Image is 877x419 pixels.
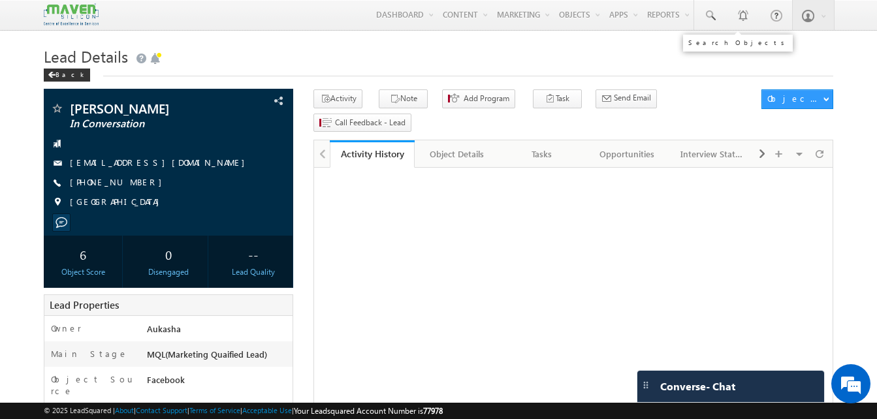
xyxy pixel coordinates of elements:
span: [GEOGRAPHIC_DATA] [70,196,166,209]
a: Terms of Service [189,406,240,414]
a: Acceptable Use [242,406,292,414]
div: Search Objects [688,39,788,46]
a: Opportunities [585,140,670,168]
span: Call Feedback - Lead [335,117,406,129]
div: Tasks [511,146,573,162]
div: Interview Status [680,146,743,162]
div: Object Score [47,266,119,278]
button: Send Email [596,89,657,108]
label: Object Source [51,373,135,397]
button: Call Feedback - Lead [313,114,411,132]
button: Task [533,89,582,108]
div: 6 [47,242,119,266]
div: Facebook [144,373,293,392]
a: Tasks [500,140,585,168]
a: About [115,406,134,414]
img: Custom Logo [44,3,99,26]
span: Lead Properties [50,298,119,311]
span: © 2025 LeadSquared | | | | | [44,405,443,417]
div: Object Details [425,146,488,162]
img: carter-drag [641,380,651,390]
button: Activity [313,89,362,108]
div: Opportunities [596,146,658,162]
a: Object Details [415,140,500,168]
span: Lead Details [44,46,128,67]
div: 0 [133,242,204,266]
a: Interview Status [670,140,755,168]
a: Activity History [330,140,415,168]
span: Send Email [614,92,651,104]
div: Disengaged [133,266,204,278]
button: Object Actions [761,89,833,109]
a: Back [44,68,97,79]
span: Converse - Chat [660,380,735,392]
a: Contact Support [136,406,187,414]
div: Lead Quality [217,266,289,278]
button: Note [379,89,428,108]
div: Activity History [340,147,405,160]
span: [PERSON_NAME] [70,102,223,115]
span: Aukasha [147,323,181,334]
label: Main Stage [51,348,128,360]
span: 77978 [423,406,443,416]
div: Back [44,69,90,82]
label: Owner [51,322,82,334]
a: [EMAIL_ADDRESS][DOMAIN_NAME] [70,157,251,168]
div: MQL(Marketing Quaified Lead) [144,348,293,366]
div: Object Actions [767,93,823,104]
div: -- [217,242,289,266]
span: In Conversation [70,117,223,131]
button: Add Program [442,89,515,108]
span: Add Program [464,93,509,104]
span: Your Leadsquared Account Number is [294,406,443,416]
span: [PHONE_NUMBER] [70,176,168,189]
